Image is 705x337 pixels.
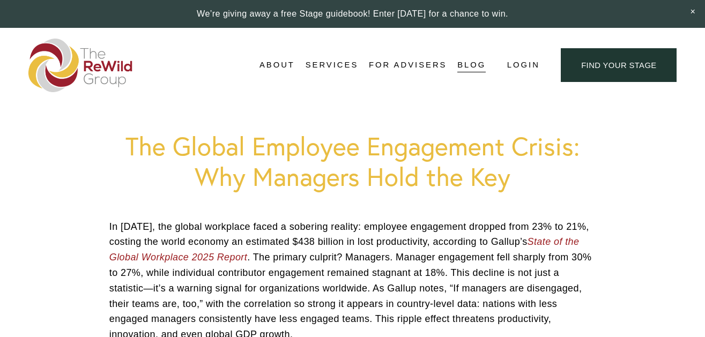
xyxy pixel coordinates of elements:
[561,48,677,82] a: find your stage
[24,27,138,38] p: Get ready!
[259,57,295,73] a: folder dropdown
[24,38,138,48] p: Plugin is loading...
[259,58,295,72] span: About
[507,58,540,72] a: Login
[109,131,596,192] h1: The Global Employee Engagement Crisis: Why Managers Hold the Key
[28,39,133,92] img: The ReWild Group
[8,51,153,182] img: Rough Water SEO
[457,57,486,73] a: Blog
[306,57,359,73] a: folder dropdown
[306,58,359,72] span: Services
[369,57,447,73] a: For Advisers
[16,63,35,81] a: Need help?
[76,8,86,18] img: SEOSpace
